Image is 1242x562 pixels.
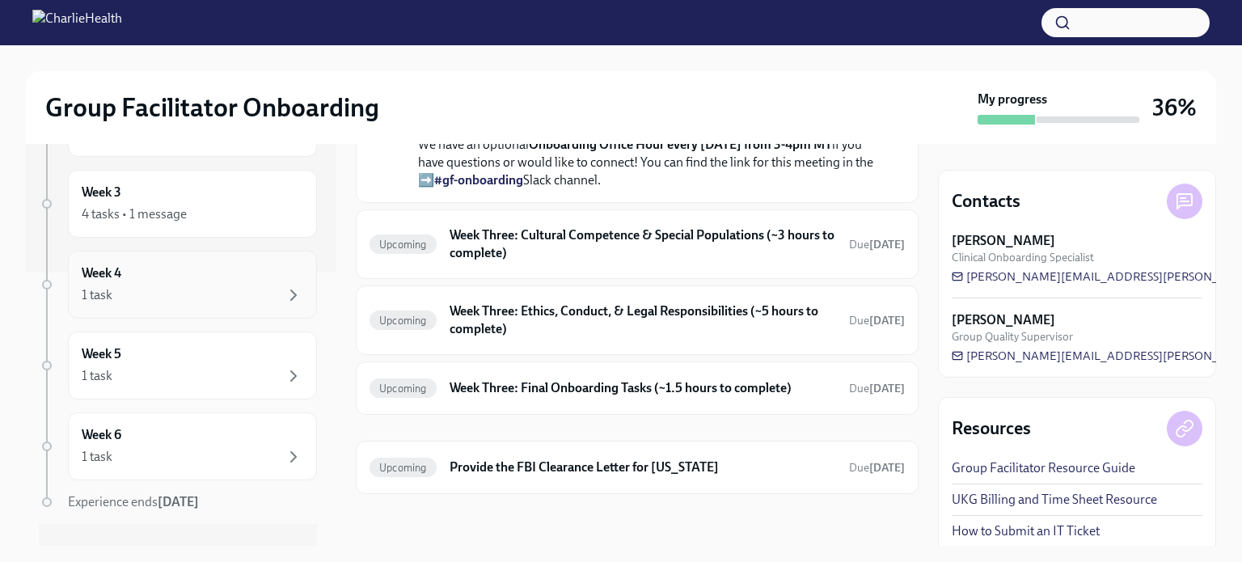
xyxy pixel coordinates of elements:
h4: Resources [952,416,1031,441]
strong: [DATE] [869,238,905,251]
span: Clinical Onboarding Specialist [952,250,1094,265]
a: Group Facilitator Resource Guide [952,459,1135,477]
span: Due [849,238,905,251]
span: Upcoming [370,239,437,251]
strong: [DATE] [869,382,905,395]
a: UpcomingWeek Three: Ethics, Conduct, & Legal Responsibilities (~5 hours to complete)Due[DATE] [370,299,905,341]
span: Experience ends [68,494,199,509]
a: #gf-onboarding [434,172,523,188]
p: We have an optional if you have questions or would like to connect! You can find the link for thi... [418,118,879,189]
a: Week 51 task [39,332,317,399]
strong: My progress [978,91,1047,108]
strong: Onboarding Office Hour every [DATE] from 3-4pm MT [529,137,832,152]
a: UpcomingWeek Three: Cultural Competence & Special Populations (~3 hours to complete)Due[DATE] [370,223,905,265]
h6: Week Three: Final Onboarding Tasks (~1.5 hours to complete) [450,379,836,397]
h4: Contacts [952,189,1020,213]
a: Week 41 task [39,251,317,319]
strong: [DATE] [158,494,199,509]
div: 1 task [82,286,112,304]
a: Week 34 tasks • 1 message [39,170,317,238]
h6: Provide the FBI Clearance Letter for [US_STATE] [450,458,836,476]
a: UpcomingProvide the FBI Clearance Letter for [US_STATE]Due[DATE] [370,454,905,480]
h6: Week 3 [82,184,121,201]
span: September 23rd, 2025 07:00 [849,313,905,328]
strong: [PERSON_NAME] [952,232,1055,250]
h6: Week Three: Cultural Competence & Special Populations (~3 hours to complete) [450,226,836,262]
a: Week 61 task [39,412,317,480]
a: How to Submit an IT Ticket [952,522,1100,540]
strong: [PERSON_NAME] [952,311,1055,329]
span: Due [849,461,905,475]
h6: Week 5 [82,345,121,363]
span: October 8th, 2025 07:00 [849,460,905,475]
div: 1 task [82,367,112,385]
span: September 23rd, 2025 07:00 [849,237,905,252]
span: Upcoming [370,315,437,327]
span: Upcoming [370,382,437,395]
h6: Week Three: Ethics, Conduct, & Legal Responsibilities (~5 hours to complete) [450,302,836,338]
span: Upcoming [370,462,437,474]
h3: 36% [1152,93,1197,122]
strong: [DATE] [869,314,905,327]
span: Due [849,382,905,395]
span: Due [849,314,905,327]
div: 1 task [82,448,112,466]
h6: Week 6 [82,426,121,444]
span: September 21st, 2025 07:00 [849,381,905,396]
a: UKG Billing and Time Sheet Resource [952,491,1157,509]
div: 4 tasks • 1 message [82,205,187,223]
h6: Week 4 [82,264,121,282]
a: UpcomingWeek Three: Final Onboarding Tasks (~1.5 hours to complete)Due[DATE] [370,375,905,401]
span: Group Quality Supervisor [952,329,1073,344]
img: CharlieHealth [32,10,122,36]
strong: [DATE] [869,461,905,475]
h2: Group Facilitator Onboarding [45,91,379,124]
